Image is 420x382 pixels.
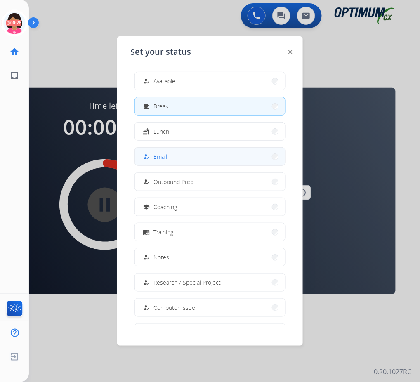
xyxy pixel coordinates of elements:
span: Email [153,152,167,161]
button: Training [135,223,285,241]
button: Email [135,148,285,165]
mat-icon: menu_book [143,229,150,236]
mat-icon: fastfood [143,128,150,135]
span: Computer Issue [153,303,195,312]
button: Outbound Prep [135,173,285,191]
mat-icon: how_to_reg [143,254,150,261]
mat-icon: how_to_reg [143,153,150,160]
mat-icon: how_to_reg [143,78,150,85]
mat-icon: free_breakfast [143,103,150,110]
button: Internet Issue [135,324,285,342]
button: Computer Issue [135,299,285,316]
button: Available [135,72,285,90]
img: close-button [288,50,293,54]
span: Set your status [130,46,191,58]
button: Coaching [135,198,285,216]
span: Coaching [153,203,177,211]
span: Available [153,77,175,85]
span: Lunch [153,127,169,136]
mat-icon: how_to_reg [143,304,150,311]
span: Training [153,228,173,236]
mat-icon: school [143,203,150,210]
mat-icon: inbox [9,71,19,80]
p: 0.20.1027RC [374,367,412,377]
span: Break [153,102,168,111]
button: Break [135,97,285,115]
span: Notes [153,253,169,262]
button: Research / Special Project [135,274,285,291]
mat-icon: how_to_reg [143,178,150,185]
mat-icon: home [9,47,19,57]
button: Notes [135,248,285,266]
span: Research / Special Project [153,278,221,287]
span: Outbound Prep [153,177,193,186]
mat-icon: how_to_reg [143,279,150,286]
button: Lunch [135,123,285,140]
